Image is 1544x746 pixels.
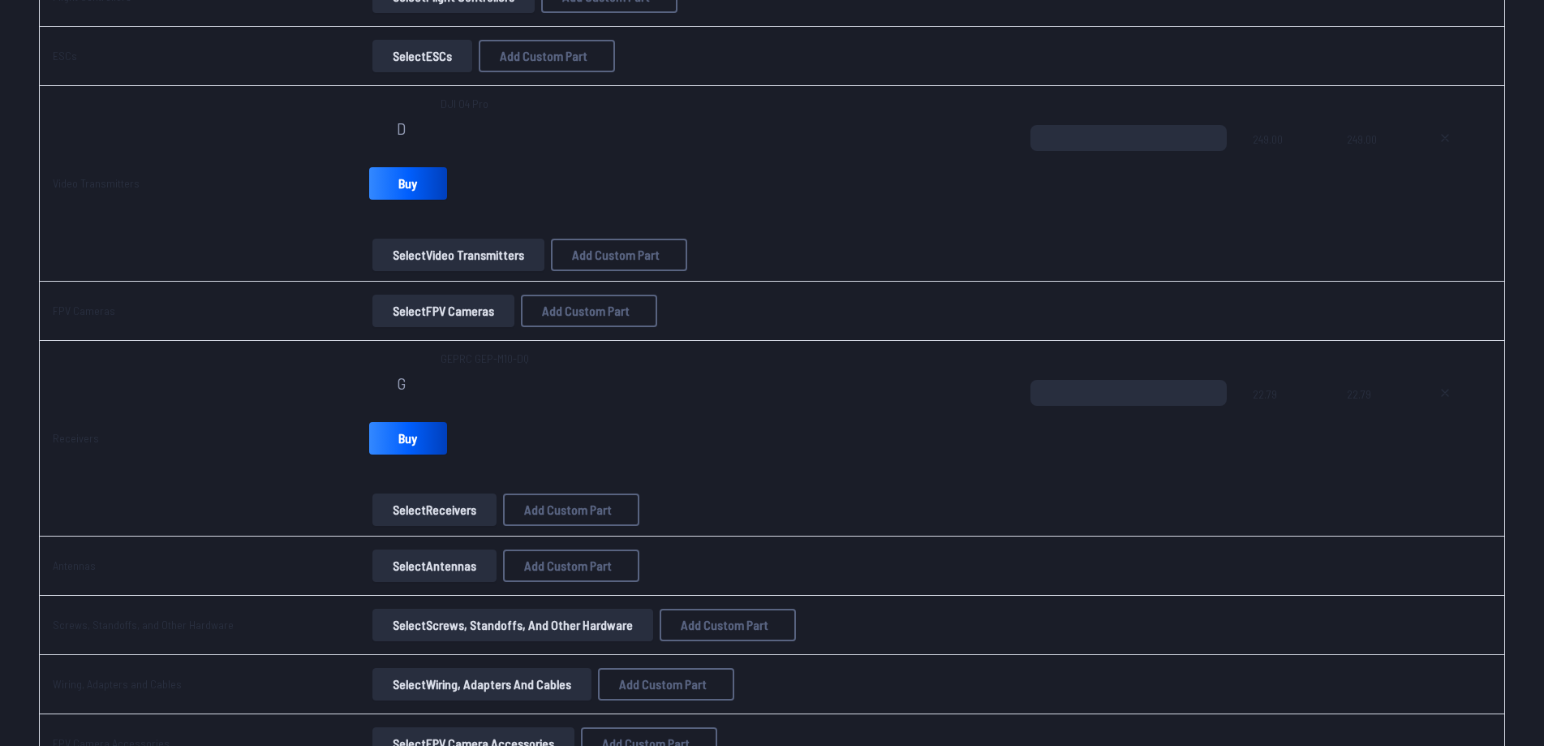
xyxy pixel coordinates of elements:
[369,40,475,72] a: SelectESCs
[1347,380,1399,458] span: 22.79
[551,239,687,271] button: Add Custom Part
[53,677,182,691] a: Wiring, Adapters and Cables
[369,668,595,701] a: SelectWiring, Adapters and Cables
[369,422,447,455] a: Buy
[503,494,639,526] button: Add Custom Part
[53,431,99,445] a: Receivers
[372,239,544,271] button: SelectVideo Transmitters
[369,550,500,582] a: SelectAntennas
[372,295,514,327] button: SelectFPV Cameras
[53,304,115,317] a: FPV Cameras
[369,609,656,641] a: SelectScrews, Standoffs, and Other Hardware
[524,503,612,516] span: Add Custom Part
[619,678,707,691] span: Add Custom Part
[53,49,77,63] a: ESCs
[369,295,518,327] a: SelectFPV Cameras
[441,351,529,367] span: GEPRC GEP-M10-DQ
[500,50,587,63] span: Add Custom Part
[53,558,96,572] a: Antennas
[53,176,140,190] a: Video Transmitters
[441,96,488,112] span: DJI O4 Pro
[1347,125,1399,203] span: 249.00
[369,239,548,271] a: SelectVideo Transmitters
[660,609,796,641] button: Add Custom Part
[521,295,657,327] button: Add Custom Part
[53,618,234,632] a: Screws, Standoffs, and Other Hardware
[397,120,406,136] span: D
[372,494,497,526] button: SelectReceivers
[524,559,612,572] span: Add Custom Part
[1253,380,1321,458] span: 22.79
[479,40,615,72] button: Add Custom Part
[598,668,734,701] button: Add Custom Part
[369,494,500,526] a: SelectReceivers
[681,619,768,632] span: Add Custom Part
[372,609,653,641] button: SelectScrews, Standoffs, and Other Hardware
[572,248,660,261] span: Add Custom Part
[372,550,497,582] button: SelectAntennas
[397,375,406,391] span: G
[542,304,630,317] span: Add Custom Part
[369,167,447,200] a: Buy
[1253,125,1321,203] span: 249.00
[372,668,591,701] button: SelectWiring, Adapters and Cables
[503,550,639,582] button: Add Custom Part
[372,40,472,72] button: SelectESCs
